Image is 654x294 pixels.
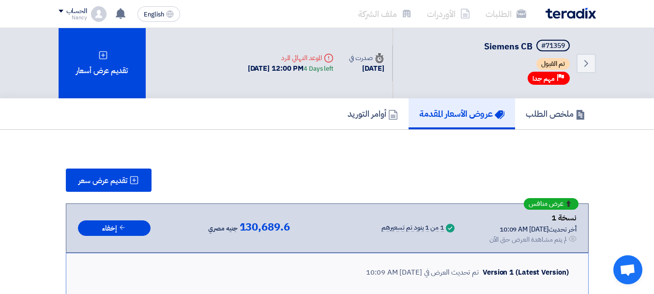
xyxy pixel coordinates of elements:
[489,224,577,234] div: أخر تحديث [DATE] 10:09 AM
[541,43,565,49] div: #71359
[78,177,127,185] span: تقديم عرض سعر
[532,74,555,83] span: مهم جدا
[484,40,532,53] span: Siemens CB
[489,234,567,245] div: لم يتم مشاهدة العرض حتى الآن
[304,64,334,74] div: 4 Days left
[59,28,146,98] div: تقديم عرض أسعار
[78,220,151,236] button: إخفاء
[381,224,444,232] div: 1 من 1 بنود تم تسعيرهم
[349,53,384,63] div: صدرت في
[66,7,87,15] div: الحساب
[489,212,577,224] div: نسخة 1
[349,63,384,74] div: [DATE]
[484,40,572,53] h5: Siemens CB
[419,108,504,119] h5: عروض الأسعار المقدمة
[240,221,290,233] span: 130,689.6
[536,58,570,70] span: تم القبول
[515,98,596,129] a: ملخص الطلب
[613,255,642,284] div: دردشة مفتوحة
[208,223,237,234] span: جنيه مصري
[409,98,515,129] a: عروض الأسعار المقدمة
[348,108,398,119] h5: أوامر التوريد
[526,108,585,119] h5: ملخص الطلب
[248,63,334,74] div: [DATE] 12:00 PM
[337,98,409,129] a: أوامر التوريد
[483,267,568,278] div: Version 1 (Latest Version)
[144,11,164,18] span: English
[366,267,479,278] div: تم تحديث العرض في [DATE] 10:09 AM
[59,15,87,20] div: Nancy
[546,8,596,19] img: Teradix logo
[248,53,334,63] div: الموعد النهائي للرد
[66,169,152,192] button: تقديم عرض سعر
[91,6,106,22] img: profile_test.png
[137,6,180,22] button: English
[529,201,563,207] span: عرض منافس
